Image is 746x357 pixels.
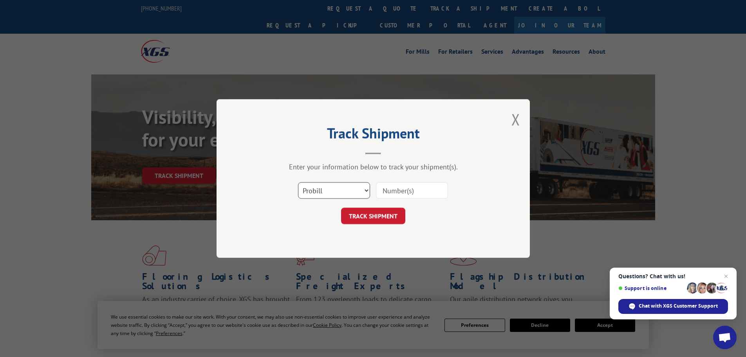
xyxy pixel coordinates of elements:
[618,273,728,279] span: Questions? Chat with us!
[511,109,520,130] button: Close modal
[341,208,405,224] button: TRACK SHIPMENT
[256,128,491,143] h2: Track Shipment
[618,299,728,314] div: Chat with XGS Customer Support
[618,285,684,291] span: Support is online
[721,272,731,281] span: Close chat
[713,326,737,349] div: Open chat
[639,303,718,310] span: Chat with XGS Customer Support
[376,182,448,199] input: Number(s)
[256,162,491,171] div: Enter your information below to track your shipment(s).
